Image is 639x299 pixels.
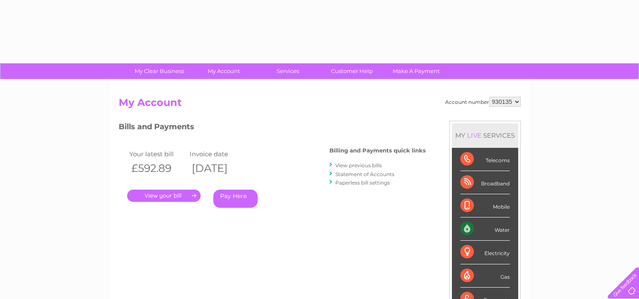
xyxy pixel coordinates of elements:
[460,217,510,241] div: Water
[460,171,510,194] div: Broadband
[335,162,382,169] a: View previous bills
[127,148,188,160] td: Your latest bill
[329,147,426,154] h4: Billing and Payments quick links
[127,190,201,202] a: .
[381,63,451,79] a: Make A Payment
[253,63,323,79] a: Services
[460,241,510,264] div: Electricity
[452,123,518,147] div: MY SERVICES
[119,121,426,136] h3: Bills and Payments
[460,264,510,288] div: Gas
[119,97,521,113] h2: My Account
[445,97,521,107] div: Account number
[125,63,194,79] a: My Clear Business
[127,160,188,177] th: £592.89
[317,63,387,79] a: Customer Help
[213,190,258,208] a: Pay Here
[188,148,248,160] td: Invoice date
[189,63,258,79] a: My Account
[188,160,248,177] th: [DATE]
[335,171,394,177] a: Statement of Accounts
[335,179,390,186] a: Paperless bill settings
[465,131,483,139] div: LIVE
[460,194,510,217] div: Mobile
[460,148,510,171] div: Telecoms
